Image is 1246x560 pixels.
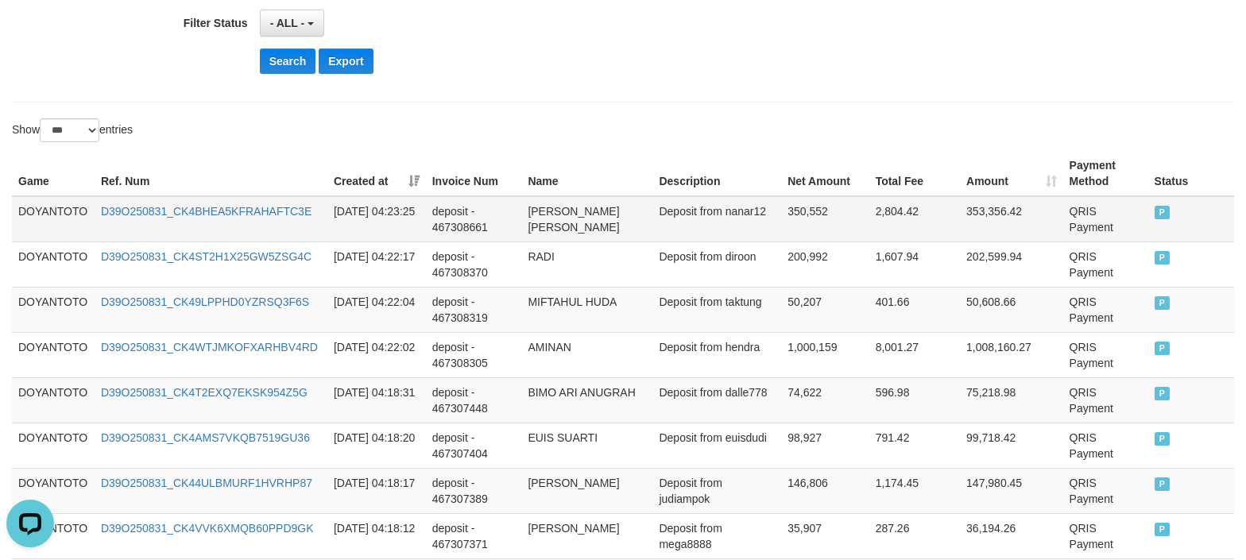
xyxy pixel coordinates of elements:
[1063,196,1148,242] td: QRIS Payment
[12,468,95,513] td: DOYANTOTO
[1155,477,1171,491] span: PAID
[12,377,95,423] td: DOYANTOTO
[327,513,426,558] td: [DATE] 04:18:12
[12,241,95,287] td: DOYANTOTO
[270,17,305,29] span: - ALL -
[1155,387,1171,400] span: PAID
[960,241,1063,287] td: 202,599.94
[426,468,522,513] td: deposit - 467307389
[327,423,426,468] td: [DATE] 04:18:20
[781,332,869,377] td: 1,000,159
[327,332,426,377] td: [DATE] 04:22:02
[101,341,318,353] a: D39O250831_CK4WTJMKOFXARHBV4RD
[327,287,426,332] td: [DATE] 04:22:04
[521,241,652,287] td: RADI
[1063,332,1148,377] td: QRIS Payment
[1063,423,1148,468] td: QRIS Payment
[869,241,960,287] td: 1,607.94
[426,377,522,423] td: deposit - 467307448
[101,386,308,399] a: D39O250831_CK4T2EXQ7EKSK954Z5G
[1148,151,1234,196] th: Status
[101,477,312,489] a: D39O250831_CK44ULBMURF1HVRHP87
[327,151,426,196] th: Created at: activate to sort column ascending
[426,196,522,242] td: deposit - 467308661
[1155,206,1171,219] span: PAID
[12,118,133,142] label: Show entries
[869,196,960,242] td: 2,804.42
[12,423,95,468] td: DOYANTOTO
[95,151,327,196] th: Ref. Num
[12,287,95,332] td: DOYANTOTO
[652,332,781,377] td: Deposit from hendra
[101,205,311,218] a: D39O250831_CK4BHEA5KFRAHAFTC3E
[869,377,960,423] td: 596.98
[521,287,652,332] td: MIFTAHUL HUDA
[1063,151,1148,196] th: Payment Method
[781,513,869,558] td: 35,907
[781,241,869,287] td: 200,992
[1063,377,1148,423] td: QRIS Payment
[960,377,1063,423] td: 75,218.98
[1155,251,1171,265] span: PAID
[1063,287,1148,332] td: QRIS Payment
[781,377,869,423] td: 74,622
[960,196,1063,242] td: 353,356.42
[1063,513,1148,558] td: QRIS Payment
[521,332,652,377] td: AMINAN
[781,468,869,513] td: 146,806
[960,151,1063,196] th: Amount: activate to sort column ascending
[426,287,522,332] td: deposit - 467308319
[1063,241,1148,287] td: QRIS Payment
[426,513,522,558] td: deposit - 467307371
[869,513,960,558] td: 287.26
[652,423,781,468] td: Deposit from euisdudi
[960,513,1063,558] td: 36,194.26
[781,196,869,242] td: 350,552
[327,468,426,513] td: [DATE] 04:18:17
[426,151,522,196] th: Invoice Num
[781,287,869,332] td: 50,207
[6,6,54,54] button: Open LiveChat chat widget
[869,423,960,468] td: 791.42
[652,196,781,242] td: Deposit from nanar12
[327,377,426,423] td: [DATE] 04:18:31
[869,287,960,332] td: 401.66
[869,151,960,196] th: Total Fee
[521,151,652,196] th: Name
[1155,342,1171,355] span: PAID
[327,241,426,287] td: [DATE] 04:22:17
[12,332,95,377] td: DOYANTOTO
[327,196,426,242] td: [DATE] 04:23:25
[781,151,869,196] th: Net Amount
[521,196,652,242] td: [PERSON_NAME] [PERSON_NAME]
[960,423,1063,468] td: 99,718.42
[869,468,960,513] td: 1,174.45
[319,48,373,74] button: Export
[960,332,1063,377] td: 1,008,160.27
[960,287,1063,332] td: 50,608.66
[260,48,316,74] button: Search
[521,377,652,423] td: BIMO ARI ANUGRAH
[12,151,95,196] th: Game
[652,513,781,558] td: Deposit from mega8888
[652,151,781,196] th: Description
[521,513,652,558] td: [PERSON_NAME]
[426,241,522,287] td: deposit - 467308370
[1063,468,1148,513] td: QRIS Payment
[101,522,314,535] a: D39O250831_CK4VVK6XMQB60PPD9GK
[652,377,781,423] td: Deposit from dalle778
[40,118,99,142] select: Showentries
[960,468,1063,513] td: 147,980.45
[101,250,311,263] a: D39O250831_CK4ST2H1X25GW5ZSG4C
[101,295,309,308] a: D39O250831_CK49LPPHD0YZRSQ3F6S
[260,10,324,37] button: - ALL -
[1155,432,1171,446] span: PAID
[652,468,781,513] td: Deposit from judiampok
[652,287,781,332] td: Deposit from taktung
[426,423,522,468] td: deposit - 467307404
[652,241,781,287] td: Deposit from diroon
[1155,296,1171,310] span: PAID
[781,423,869,468] td: 98,927
[869,332,960,377] td: 8,001.27
[521,423,652,468] td: EUIS SUARTI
